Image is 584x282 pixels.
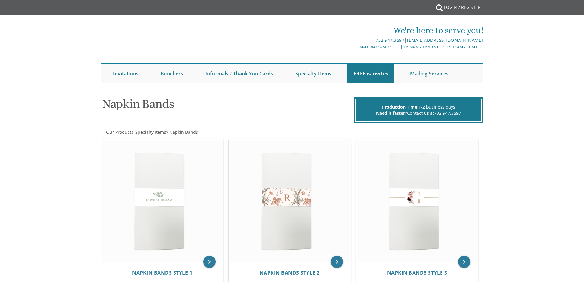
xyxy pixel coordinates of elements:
[166,129,198,135] span: >
[229,140,350,262] img: Napkin Bands Style 2
[407,37,483,43] a: [EMAIL_ADDRESS][DOMAIN_NAME]
[289,64,338,83] a: Specialty Items
[260,269,320,276] span: Napkin Bands Style 2
[132,270,192,276] a: Napkin Bands Style 1
[102,97,352,115] h1: Napkin Bands
[155,64,189,83] a: Benchers
[355,99,482,122] div: 1-2 business days Contact us at
[132,269,192,276] span: Napkin Bands Style 1
[101,129,292,135] div: :
[105,129,133,135] a: Our Products
[434,110,461,116] a: 732.947.3597
[107,64,145,83] a: Invitations
[169,129,198,135] a: Napkin Bands
[229,44,483,50] div: M-Th 9am - 5pm EST | Fri 9am - 1pm EST | Sun 11am - 3pm EST
[347,64,394,83] a: FREE e-Invites
[387,269,447,276] span: Napkin Bands Style 3
[387,270,447,276] a: Napkin Bands Style 3
[135,129,166,135] a: Specialty Items
[229,37,483,44] div: |
[102,140,223,262] img: Napkin Bands Style 1
[404,64,455,83] a: Mailing Services
[229,24,483,37] div: We're here to serve you!
[260,270,320,276] a: Napkin Bands Style 2
[458,256,470,268] a: keyboard_arrow_right
[199,64,279,83] a: Informals / Thank You Cards
[376,37,404,43] a: 732.947.3597
[357,140,478,262] img: Napkin Bands Style 3
[203,256,216,268] a: keyboard_arrow_right
[331,256,343,268] a: keyboard_arrow_right
[376,110,407,116] span: Need it faster?
[382,104,418,110] span: Production Time:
